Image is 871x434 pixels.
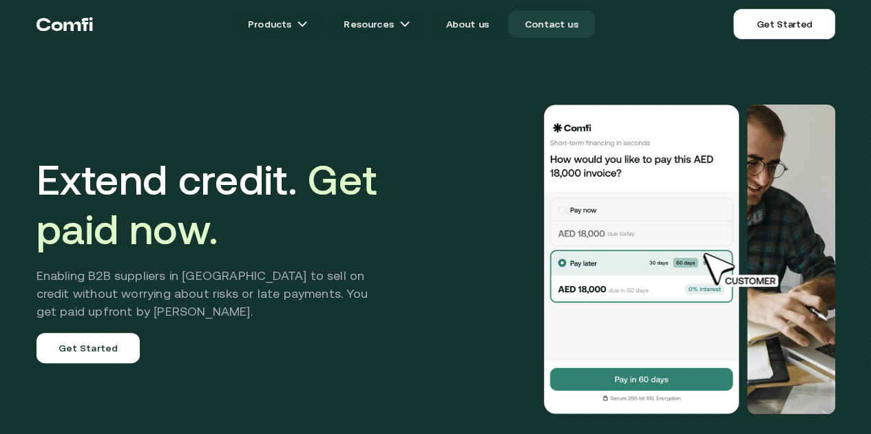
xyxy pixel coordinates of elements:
[399,19,410,30] img: arrow icons
[747,105,835,414] img: Would you like to pay this AED 18,000.00 invoice?
[327,10,426,38] a: Resourcesarrow icons
[430,10,505,38] a: About us
[508,10,595,38] a: Contact us
[36,333,140,363] a: Get Started
[231,10,324,38] a: Productsarrow icons
[36,155,388,254] h1: Extend credit.
[36,267,388,321] h2: Enabling B2B suppliers in [GEOGRAPHIC_DATA] to sell on credit without worrying about risks or lat...
[297,19,308,30] img: arrow icons
[542,105,742,414] img: Would you like to pay this AED 18,000.00 invoice?
[733,9,835,39] a: Get Started
[693,250,793,289] img: cursor
[36,3,93,45] a: Return to the top of the Comfi home page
